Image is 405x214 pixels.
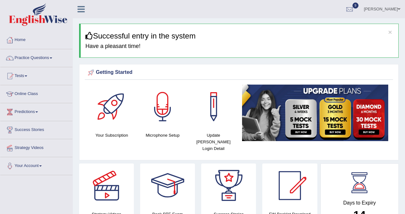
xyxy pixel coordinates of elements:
a: Your Account [0,157,72,173]
h4: Days to Expiry [328,200,392,206]
span: 9 [352,3,359,9]
a: Predictions [0,103,72,119]
a: Online Class [0,85,72,101]
h4: Have a pleasant time! [85,43,394,50]
a: Strategy Videos [0,139,72,155]
a: Home [0,31,72,47]
h4: Update [PERSON_NAME] Login Detail [191,132,236,152]
h4: Microphone Setup [140,132,185,139]
img: small5.jpg [242,85,388,141]
div: Getting Started [86,68,391,77]
button: × [388,29,392,35]
a: Practice Questions [0,49,72,65]
a: Tests [0,67,72,83]
h4: Your Subscription [90,132,134,139]
a: Success Stories [0,121,72,137]
h3: Successful entry in the system [85,32,394,40]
